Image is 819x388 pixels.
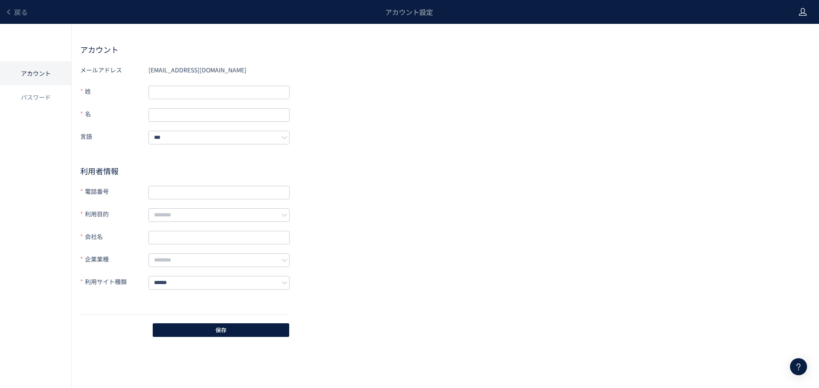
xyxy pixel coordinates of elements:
[80,252,148,267] label: 企業業種
[80,184,148,199] label: 電話番号
[80,63,148,77] label: メールアドレス
[80,207,148,222] label: 利用目的
[80,275,148,290] label: 利用サイト種類
[215,323,227,337] span: 保存
[80,129,148,144] label: 言語
[14,7,28,17] span: 戻る
[80,166,290,176] h2: 利用者情報
[80,107,148,122] label: 名
[153,323,289,337] button: 保存
[148,63,290,77] div: [EMAIL_ADDRESS][DOMAIN_NAME]
[80,84,148,99] label: 姓
[80,44,810,55] h2: アカウント
[80,230,148,244] label: 会社名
